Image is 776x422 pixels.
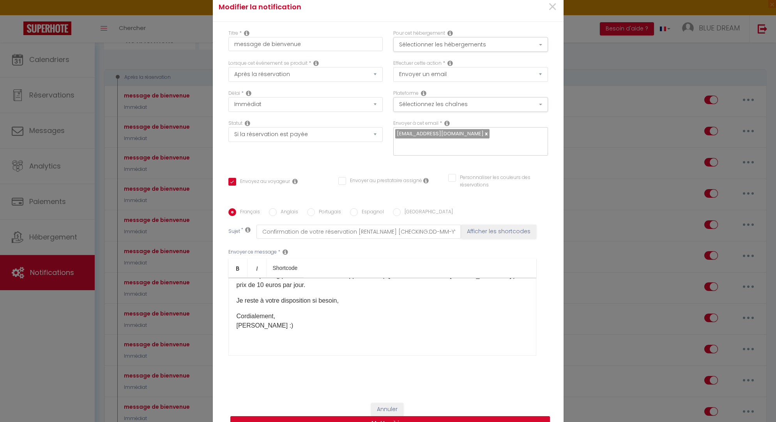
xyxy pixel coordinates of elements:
[228,120,242,127] label: Statut
[358,208,384,217] label: Espagnol
[245,227,251,233] i: Subject
[423,177,429,184] i: Envoyer au prestataire si il est assigné
[245,120,250,126] i: Booking status
[219,2,441,12] h4: Modifier la notification
[246,90,251,96] i: Action Time
[228,259,247,277] a: Bold
[393,30,445,37] label: Pour cet hébergement
[237,296,528,305] p: Je reste à votre disposition si besoin,
[228,30,238,37] label: Titre
[393,37,548,52] button: Sélectionner les hébergements
[393,97,548,112] button: Sélectionnez les chaînes
[267,259,304,277] a: Shortcode
[277,208,298,217] label: Anglais
[393,90,419,97] label: Plateforme
[461,225,536,239] button: Afficher les shortcodes
[228,90,240,97] label: Délai
[447,30,453,36] i: This Rental
[228,60,308,67] label: Lorsque cet événement se produit
[228,248,277,256] label: Envoyer ce message
[397,130,484,137] span: [EMAIL_ADDRESS][DOMAIN_NAME]
[228,278,536,356] div: ​
[237,312,528,330] p: Cordialement, [PERSON_NAME] :)
[444,120,450,126] i: Recipient
[393,60,442,67] label: Effectuer cette action
[236,208,260,217] label: Français
[244,30,249,36] i: Title
[236,178,290,186] label: Envoyez au voyageur
[393,120,438,127] label: Envoyer à cet email
[247,259,267,277] a: Italic
[371,403,403,416] button: Annuler
[228,228,240,236] label: Sujet
[421,90,426,96] i: Action Channel
[292,178,298,184] i: Envoyer au voyageur
[313,60,319,66] i: Event Occur
[447,60,453,66] i: Action Type
[401,208,453,217] label: [GEOGRAPHIC_DATA]
[283,249,288,255] i: Message
[315,208,341,217] label: Portugais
